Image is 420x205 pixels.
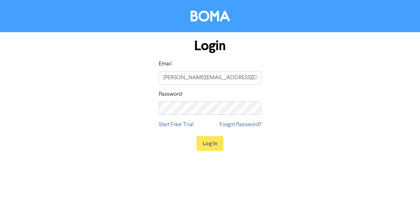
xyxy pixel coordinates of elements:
button: Log In [197,136,223,151]
label: Email [159,60,172,68]
h1: Login [159,38,261,54]
img: BOMA Logo [191,11,230,22]
a: Start Free Trial [159,121,194,129]
label: Password [159,90,182,99]
a: Forgot Password? [220,121,261,129]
